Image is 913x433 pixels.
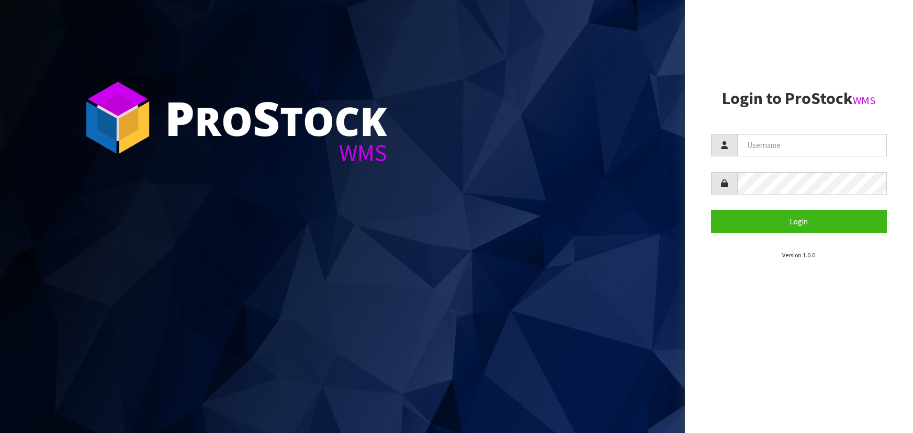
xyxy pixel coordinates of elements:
small: WMS [853,94,876,107]
small: Version 1.0.0 [782,251,815,259]
h2: Login to ProStock [711,89,887,108]
span: P [165,86,195,150]
span: S [253,86,280,150]
input: Username [737,134,887,156]
div: ro tock [165,94,387,141]
img: ProStock Cube [78,78,157,157]
div: WMS [165,141,387,165]
button: Login [711,210,887,233]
